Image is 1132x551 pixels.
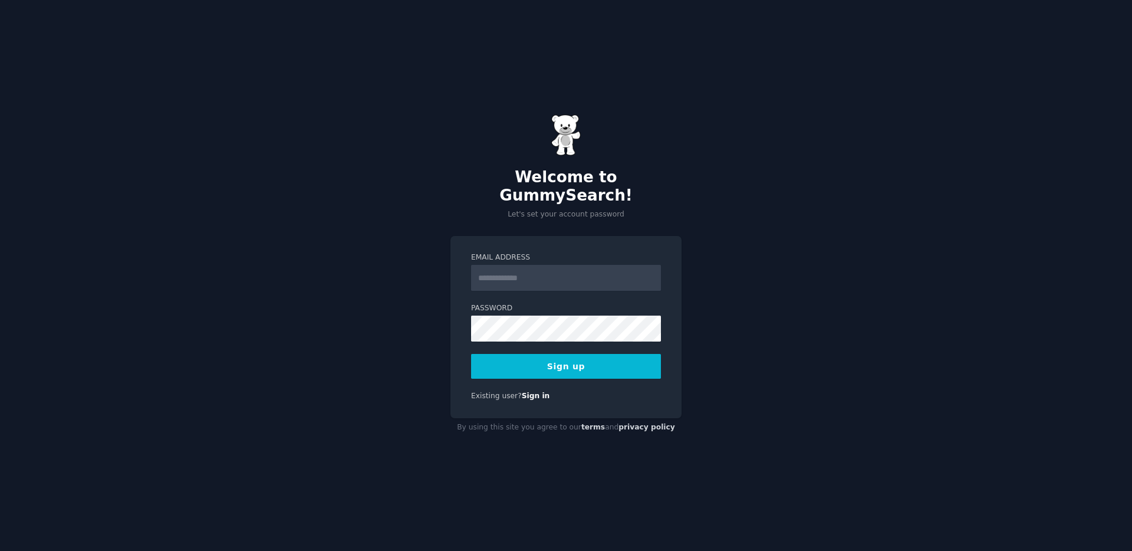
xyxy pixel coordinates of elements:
a: terms [581,423,605,431]
label: Password [471,303,661,314]
span: Existing user? [471,392,522,400]
h2: Welcome to GummySearch! [450,168,682,205]
a: privacy policy [618,423,675,431]
button: Sign up [471,354,661,379]
img: Gummy Bear [551,114,581,156]
a: Sign in [522,392,550,400]
p: Let's set your account password [450,209,682,220]
div: By using this site you agree to our and [450,418,682,437]
label: Email Address [471,252,661,263]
